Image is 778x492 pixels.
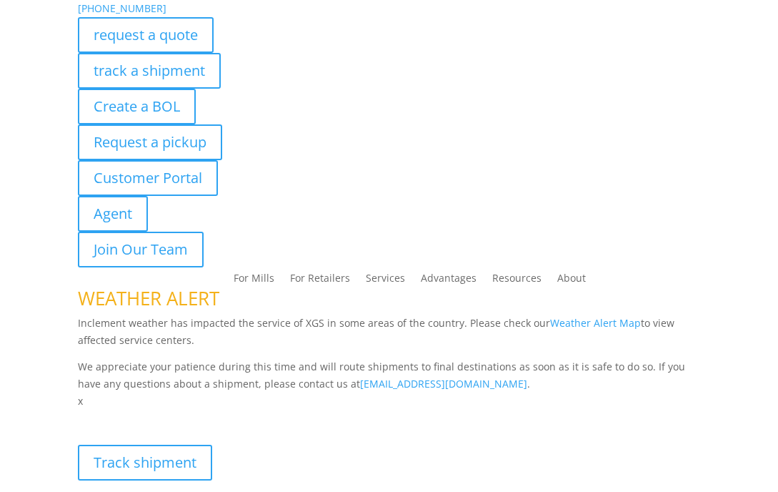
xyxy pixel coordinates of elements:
[78,124,222,160] a: Request a pickup
[78,412,397,425] b: Visibility, transparency, and control for your entire supply chain.
[78,53,221,89] a: track a shipment
[290,273,350,289] a: For Retailers
[78,232,204,267] a: Join Our Team
[557,273,586,289] a: About
[78,196,148,232] a: Agent
[78,1,166,15] a: [PHONE_NUMBER]
[234,273,274,289] a: For Mills
[421,273,477,289] a: Advantages
[492,273,542,289] a: Resources
[78,358,700,393] p: We appreciate your patience during this time and will route shipments to final destinations as so...
[78,285,219,311] span: WEATHER ALERT
[78,17,214,53] a: request a quote
[366,273,405,289] a: Services
[360,377,527,390] a: [EMAIL_ADDRESS][DOMAIN_NAME]
[78,393,700,410] p: x
[78,160,218,196] a: Customer Portal
[550,316,641,330] a: Weather Alert Map
[78,89,196,124] a: Create a BOL
[78,315,700,359] p: Inclement weather has impacted the service of XGS in some areas of the country. Please check our ...
[78,445,212,481] a: Track shipment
